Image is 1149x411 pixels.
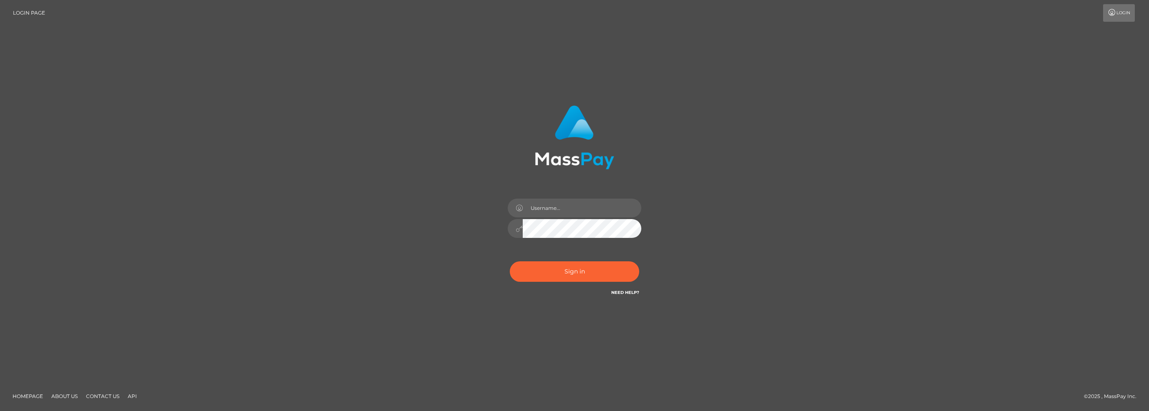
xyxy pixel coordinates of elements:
div: © 2025 , MassPay Inc. [1084,392,1143,401]
a: Homepage [9,390,46,403]
a: Login [1103,4,1135,22]
a: Contact Us [83,390,123,403]
button: Sign in [510,261,639,282]
a: Login Page [13,4,45,22]
a: Need Help? [611,290,639,295]
img: MassPay Login [535,105,614,169]
a: About Us [48,390,81,403]
a: API [124,390,140,403]
input: Username... [523,199,641,217]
